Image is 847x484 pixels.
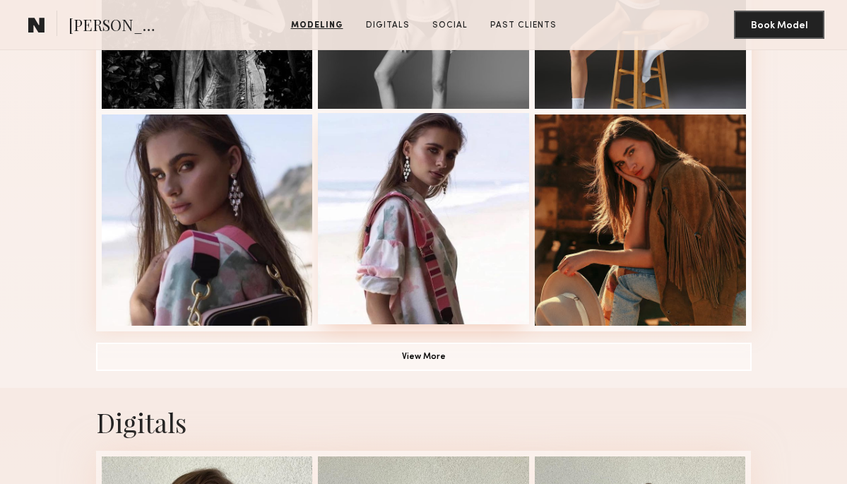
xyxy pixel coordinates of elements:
a: Modeling [285,19,349,32]
button: View More [96,343,752,371]
a: Past Clients [485,19,562,32]
span: [PERSON_NAME] [69,14,167,39]
a: Digitals [360,19,415,32]
a: Social [427,19,473,32]
a: Book Model [734,18,824,30]
button: Book Model [734,11,824,39]
div: Digitals [96,405,752,439]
